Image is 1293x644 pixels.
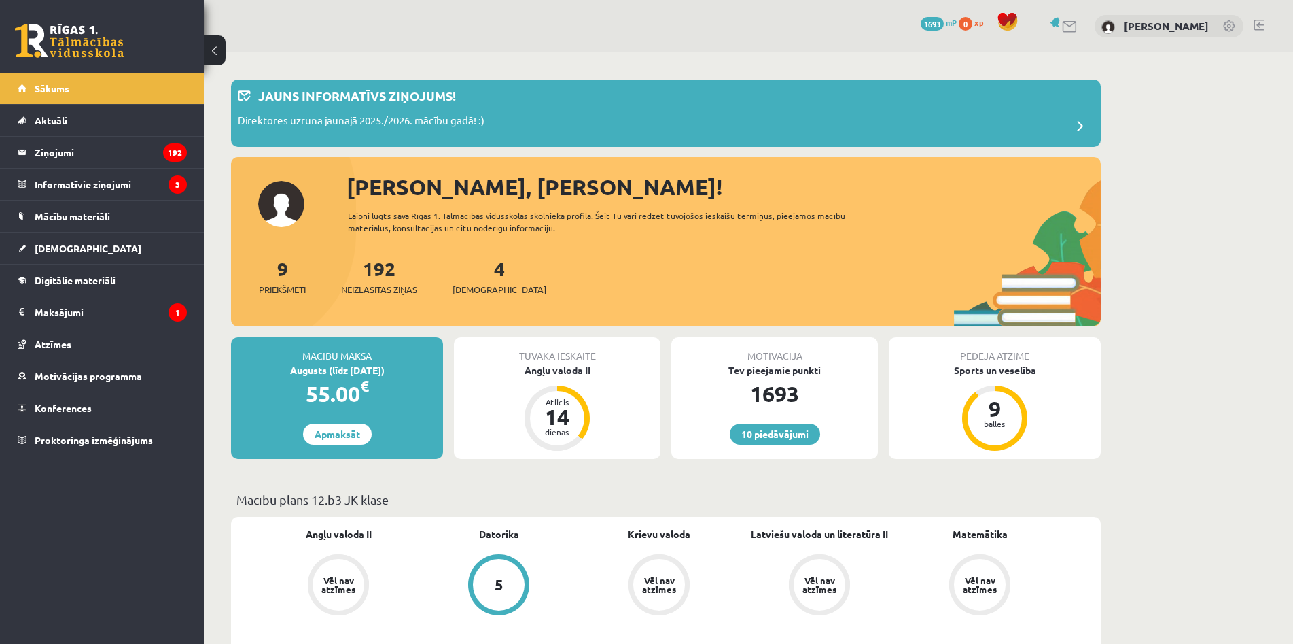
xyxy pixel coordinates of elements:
a: Jauns informatīvs ziņojums! Direktores uzruna jaunajā 2025./2026. mācību gadā! :) [238,86,1094,140]
span: Aktuāli [35,114,67,126]
div: Tev pieejamie punkti [671,363,878,377]
div: balles [974,420,1015,428]
div: Pēdējā atzīme [889,337,1101,363]
div: Sports un veselība [889,363,1101,377]
a: Atzīmes [18,328,187,360]
span: Atzīmes [35,338,71,350]
a: 192Neizlasītās ziņas [341,256,417,296]
a: Sports un veselība 9 balles [889,363,1101,453]
div: [PERSON_NAME], [PERSON_NAME]! [347,171,1101,203]
a: Angļu valoda II Atlicis 14 dienas [454,363,660,453]
a: Matemātika [953,527,1008,541]
a: Rīgas 1. Tālmācības vidusskola [15,24,124,58]
span: 1693 [921,17,944,31]
p: Jauns informatīvs ziņojums! [258,86,456,105]
a: Vēl nav atzīmes [579,554,739,618]
div: Vēl nav atzīmes [961,576,999,594]
div: dienas [537,428,578,436]
div: Vēl nav atzīmes [640,576,678,594]
a: 10 piedāvājumi [730,424,820,445]
span: Mācību materiāli [35,210,110,222]
a: Digitālie materiāli [18,265,187,296]
span: € [360,376,369,396]
span: Digitālie materiāli [35,274,116,286]
a: Latviešu valoda un literatūra II [751,527,888,541]
a: Vēl nav atzīmes [258,554,419,618]
div: Tuvākā ieskaite [454,337,660,363]
i: 1 [169,303,187,322]
a: [DEMOGRAPHIC_DATA] [18,233,187,264]
a: [PERSON_NAME] [1124,19,1209,33]
a: Motivācijas programma [18,360,187,392]
div: Angļu valoda II [454,363,660,377]
div: Augusts (līdz [DATE]) [231,363,443,377]
span: [DEMOGRAPHIC_DATA] [453,283,546,296]
span: Konferences [35,402,92,414]
a: Apmaksāt [303,424,372,445]
a: 4[DEMOGRAPHIC_DATA] [453,256,546,296]
div: Vēl nav atzīmes [319,576,357,594]
div: Laipni lūgts savā Rīgas 1. Tālmācības vidusskolas skolnieka profilā. Šeit Tu vari redzēt tuvojošo... [348,209,870,234]
a: Sākums [18,73,187,104]
a: Krievu valoda [628,527,690,541]
a: Mācību materiāli [18,201,187,232]
a: Aktuāli [18,105,187,136]
span: Motivācijas programma [35,370,142,382]
i: 192 [163,143,187,162]
i: 3 [169,175,187,194]
a: Konferences [18,392,187,424]
p: Mācību plāns 12.b3 JK klase [236,490,1095,509]
span: Neizlasītās ziņas [341,283,417,296]
span: 0 [959,17,972,31]
div: 1693 [671,377,878,410]
div: Motivācija [671,337,878,363]
a: Maksājumi1 [18,296,187,328]
span: Proktoringa izmēģinājums [35,434,153,446]
a: 0 xp [959,17,990,28]
a: Datorika [479,527,519,541]
legend: Informatīvie ziņojumi [35,169,187,200]
p: Direktores uzruna jaunajā 2025./2026. mācību gadā! :) [238,113,484,132]
div: 14 [537,406,578,428]
div: 5 [495,577,503,592]
a: Vēl nav atzīmes [739,554,900,618]
span: Priekšmeti [259,283,306,296]
div: Atlicis [537,398,578,406]
div: Vēl nav atzīmes [800,576,838,594]
legend: Maksājumi [35,296,187,328]
a: Proktoringa izmēģinājums [18,424,187,456]
a: Vēl nav atzīmes [900,554,1060,618]
a: Informatīvie ziņojumi3 [18,169,187,200]
span: [DEMOGRAPHIC_DATA] [35,242,141,254]
a: 9Priekšmeti [259,256,306,296]
legend: Ziņojumi [35,137,187,168]
span: mP [946,17,957,28]
div: 55.00 [231,377,443,410]
a: Angļu valoda II [306,527,372,541]
div: Mācību maksa [231,337,443,363]
img: Markuss Popkovs [1101,20,1115,34]
span: Sākums [35,82,69,95]
a: 5 [419,554,579,618]
a: Ziņojumi192 [18,137,187,168]
div: 9 [974,398,1015,420]
span: xp [974,17,983,28]
a: 1693 mP [921,17,957,28]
